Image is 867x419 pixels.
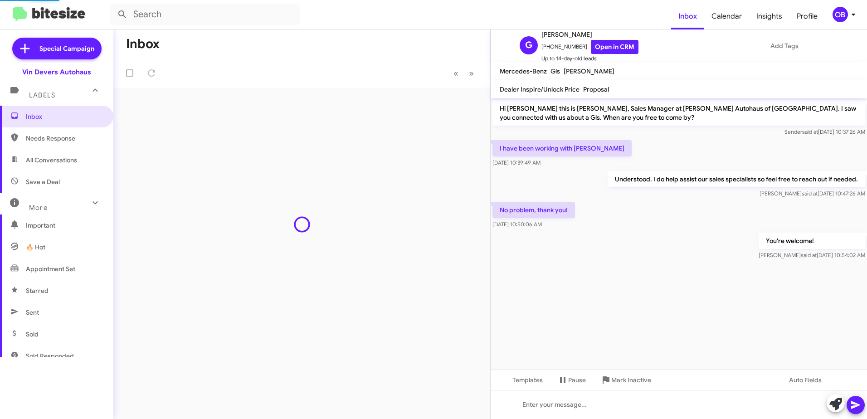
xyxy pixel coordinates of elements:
button: Next [463,64,479,83]
span: Starred [26,286,49,295]
span: Needs Response [26,134,103,143]
span: Sold Responded [26,351,74,361]
a: Profile [789,3,825,29]
span: Inbox [26,112,103,121]
a: Special Campaign [12,38,102,59]
span: 🔥 Hot [26,243,45,252]
button: OB [825,7,857,22]
span: Appointment Set [26,264,75,273]
span: Sender [DATE] 10:37:26 AM [784,128,865,135]
button: Add Tags [731,38,823,54]
span: Mercedes-Benz [500,67,547,75]
a: Inbox [671,3,704,29]
span: Sold [26,330,39,339]
span: Sent [26,308,39,317]
span: [PHONE_NUMBER] [541,40,638,54]
button: Templates [491,372,550,388]
a: Open in CRM [591,40,638,54]
span: said at [802,128,818,135]
span: [PERSON_NAME] [541,29,638,40]
span: said at [801,252,817,258]
span: Proposal [583,85,609,93]
span: [DATE] 10:39:49 AM [492,159,541,166]
span: Important [26,221,103,230]
span: « [453,68,458,79]
span: Gls [550,67,560,75]
p: I have been working with [PERSON_NAME] [492,140,632,156]
span: Add Tags [770,38,799,54]
span: Labels [29,91,55,99]
a: Calendar [704,3,749,29]
h1: Inbox [126,37,160,51]
p: You're welcome! [759,233,865,249]
span: G [525,38,532,53]
a: Insights [749,3,789,29]
span: All Conversations [26,156,77,165]
span: said at [802,190,818,197]
span: [PERSON_NAME] [DATE] 10:47:26 AM [760,190,865,197]
div: Vin Devers Autohaus [22,68,91,77]
p: Understood. I do help assist our sales specialists so feel free to reach out if needed. [608,171,865,187]
span: Mark Inactive [611,372,651,388]
span: Templates [498,372,543,388]
span: Pause [568,372,586,388]
span: More [29,204,48,212]
span: [PERSON_NAME] [DATE] 10:54:02 AM [759,252,865,258]
button: Auto Fields [782,372,840,388]
span: Save a Deal [26,177,60,186]
div: OB [833,7,848,22]
span: Special Campaign [39,44,94,53]
nav: Page navigation example [448,64,479,83]
button: Previous [448,64,464,83]
span: Auto Fields [789,372,833,388]
span: Up to 14-day-old leads [541,54,638,63]
p: Hi [PERSON_NAME] this is [PERSON_NAME], Sales Manager at [PERSON_NAME] Autohaus of [GEOGRAPHIC_DA... [492,100,865,126]
button: Mark Inactive [593,372,658,388]
span: » [469,68,474,79]
span: Dealer Inspire/Unlock Price [500,85,580,93]
p: No problem, thank you! [492,202,575,218]
span: [PERSON_NAME] [564,67,614,75]
span: [DATE] 10:50:06 AM [492,221,542,228]
input: Search [110,4,300,25]
button: Pause [550,372,593,388]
